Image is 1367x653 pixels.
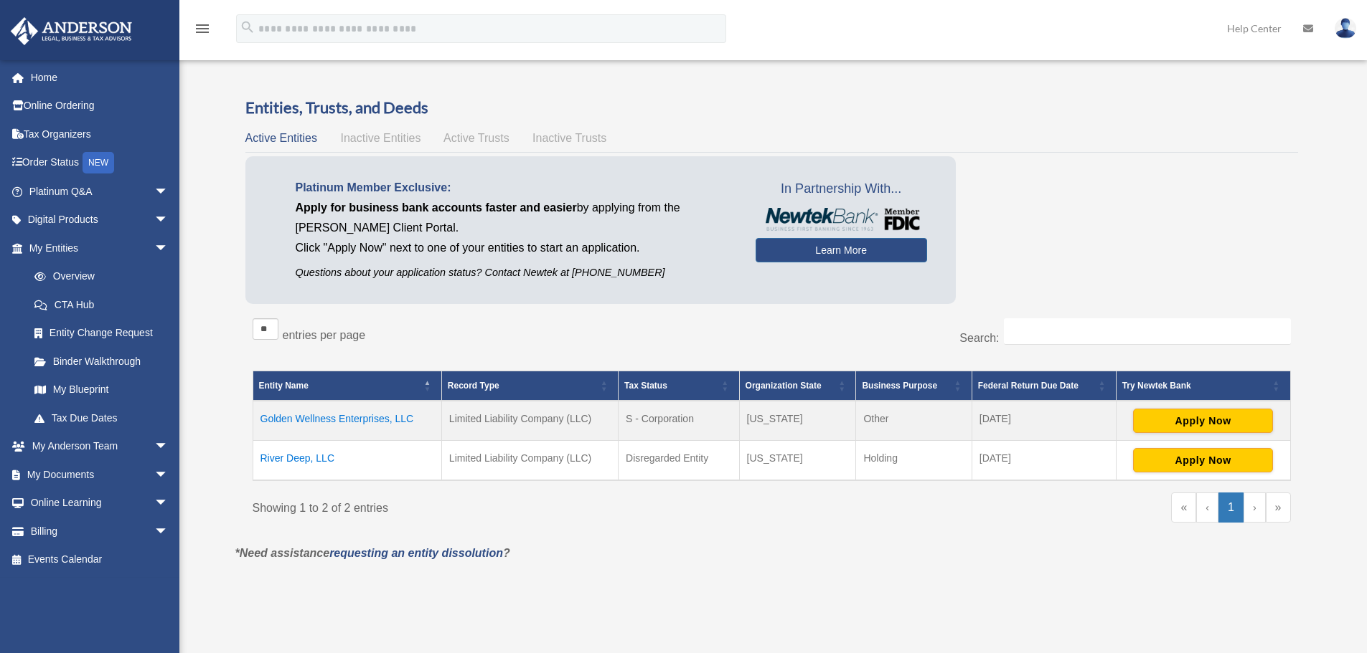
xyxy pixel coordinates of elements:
a: Online Ordering [10,92,190,120]
p: Click "Apply Now" next to one of your entities to start an application. [296,238,734,258]
img: Anderson Advisors Platinum Portal [6,17,136,45]
a: Digital Productsarrow_drop_down [10,206,190,234]
em: *Need assistance ? [235,547,510,559]
td: Golden Wellness Enterprises, LLC [253,401,441,441]
img: NewtekBankLogoSM.png [763,208,920,231]
th: Try Newtek Bank : Activate to sort [1116,371,1290,401]
a: 1 [1218,492,1244,523]
p: by applying from the [PERSON_NAME] Client Portal. [296,198,734,238]
span: arrow_drop_down [154,234,183,263]
span: Business Purpose [862,381,937,391]
i: menu [194,20,211,37]
a: Entity Change Request [20,319,183,348]
a: My Blueprint [20,376,183,404]
th: Business Purpose: Activate to sort [856,371,972,401]
td: [DATE] [972,401,1116,441]
span: Inactive Entities [340,132,421,144]
div: Try Newtek Bank [1122,377,1269,394]
img: User Pic [1335,18,1356,39]
h3: Entities, Trusts, and Deeds [245,97,1298,119]
a: First [1171,492,1196,523]
span: Apply for business bank accounts faster and easier [296,201,577,214]
button: Apply Now [1133,448,1273,472]
span: Federal Return Due Date [978,381,1079,391]
button: Apply Now [1133,409,1273,433]
th: Tax Status: Activate to sort [619,371,740,401]
span: Active Trusts [443,132,509,144]
span: Tax Status [624,381,667,391]
span: Record Type [448,381,499,391]
span: arrow_drop_down [154,460,183,490]
span: Inactive Trusts [532,132,606,144]
td: Disregarded Entity [619,441,740,481]
a: Events Calendar [10,545,190,574]
div: NEW [83,152,114,173]
a: Tax Organizers [10,120,190,148]
span: arrow_drop_down [154,177,183,206]
p: Questions about your application status? Contact Newtek at [PHONE_NUMBER] [296,264,734,282]
a: Last [1266,492,1291,523]
a: My Entitiesarrow_drop_down [10,234,183,262]
td: S - Corporation [619,401,740,441]
a: Platinum Q&Aarrow_drop_down [10,177,190,206]
span: arrow_drop_down [154,206,183,235]
td: [US_STATE] [739,441,856,481]
th: Organization State: Activate to sort [739,371,856,401]
a: My Anderson Teamarrow_drop_down [10,432,190,461]
a: My Documentsarrow_drop_down [10,460,190,489]
td: Limited Liability Company (LLC) [441,401,618,441]
span: Organization State [746,381,822,391]
i: search [240,19,255,35]
a: Overview [20,262,176,291]
td: Other [856,401,972,441]
a: Online Learningarrow_drop_down [10,489,190,518]
span: arrow_drop_down [154,517,183,546]
td: [US_STATE] [739,401,856,441]
span: In Partnership With... [756,178,927,201]
td: Holding [856,441,972,481]
label: Search: [959,332,999,344]
p: Platinum Member Exclusive: [296,178,734,198]
a: Tax Due Dates [20,404,183,432]
th: Record Type: Activate to sort [441,371,618,401]
div: Showing 1 to 2 of 2 entries [253,492,761,518]
span: Entity Name [259,381,309,391]
a: Billingarrow_drop_down [10,517,190,545]
label: entries per page [283,329,366,341]
td: [DATE] [972,441,1116,481]
a: menu [194,25,211,37]
td: River Deep, LLC [253,441,441,481]
span: arrow_drop_down [154,489,183,518]
a: requesting an entity dissolution [329,547,503,559]
a: Next [1244,492,1266,523]
a: Previous [1196,492,1218,523]
th: Entity Name: Activate to invert sorting [253,371,441,401]
a: Learn More [756,238,927,262]
a: Home [10,63,190,92]
td: Limited Liability Company (LLC) [441,441,618,481]
span: arrow_drop_down [154,432,183,462]
a: CTA Hub [20,290,183,319]
span: Active Entities [245,132,317,144]
a: Binder Walkthrough [20,347,183,376]
th: Federal Return Due Date: Activate to sort [972,371,1116,401]
a: Order StatusNEW [10,148,190,178]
